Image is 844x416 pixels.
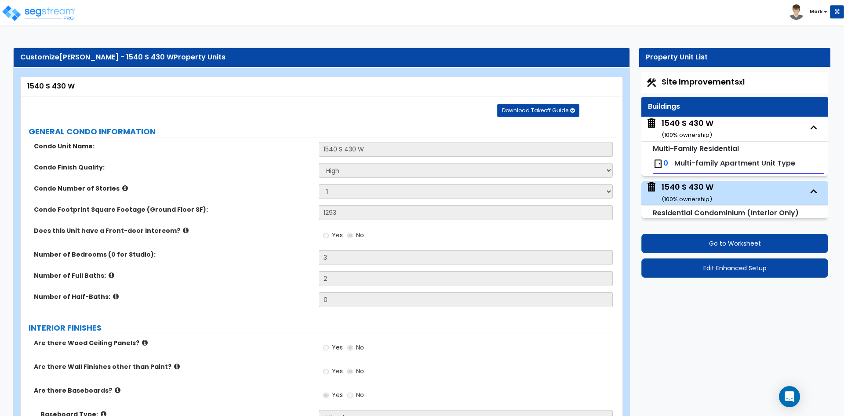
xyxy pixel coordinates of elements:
label: GENERAL CONDO INFORMATION [29,126,617,137]
span: Download Takeoff Guide [502,107,568,114]
small: ( 100 % ownership) [662,131,712,139]
small: Residential Condominium (Interior Only) [653,208,799,218]
span: Yes [332,343,343,352]
img: door.png [653,158,663,169]
span: Yes [332,390,343,399]
input: Yes [323,343,329,353]
span: Yes [332,231,343,239]
img: building.svg [646,181,657,193]
input: No [347,390,353,400]
small: ( 100 % ownership) [662,195,712,203]
span: No [356,390,364,399]
input: Yes [323,367,329,376]
i: click for more info! [174,363,180,370]
label: Condo Number of Stories [34,184,312,193]
i: click for more info! [183,227,189,234]
button: Download Takeoff Guide [497,104,579,117]
span: 1540 S 430 W [646,181,713,204]
div: Open Intercom Messenger [779,386,800,407]
input: No [347,343,353,353]
label: Does this Unit have a Front-door Intercom? [34,226,312,235]
div: Property Unit List [646,52,824,63]
input: No [347,231,353,240]
div: Buildings [648,102,822,112]
span: Yes [332,367,343,376]
img: building.svg [646,118,657,129]
img: logo_pro_r.png [1,4,76,22]
i: click for more info! [115,387,120,394]
img: Construction.png [646,77,657,88]
label: Are there Baseboards? [34,386,312,395]
small: Multi-Family Residential [653,144,739,154]
input: Yes [323,390,329,400]
label: Number of Half-Baths: [34,292,312,301]
div: 1540 S 430 W [662,181,713,204]
input: Yes [323,231,329,240]
i: click for more info! [109,272,114,279]
span: 0 [663,158,668,168]
i: click for more info! [142,339,148,346]
small: x1 [739,77,745,87]
label: Are there Wall Finishes other than Paint? [34,362,312,371]
span: Multi-family Apartment Unit Type [674,158,795,168]
b: Mark [810,8,823,15]
span: Site Improvements [662,76,745,87]
span: [PERSON_NAME] - 1540 S 430 W [59,52,174,62]
span: No [356,367,364,376]
div: 1540 S 430 W [27,81,616,92]
label: Condo Footprint Square Footage (Ground Floor SF): [34,205,312,214]
label: INTERIOR FINISHES [29,322,617,334]
label: Condo Unit Name: [34,142,312,151]
label: Are there Wood Ceiling Panels? [34,339,312,347]
div: 1540 S 430 W [662,118,713,140]
img: avatar.png [789,4,804,20]
label: Number of Full Baths: [34,271,312,280]
i: click for more info! [113,293,119,300]
span: 1540 S 430 W [646,118,713,140]
button: Edit Enhanced Setup [641,258,828,278]
label: Condo Finish Quality: [34,163,312,172]
div: Customize Property Units [20,52,623,63]
label: Number of Bedrooms (0 for Studio): [34,250,312,259]
input: No [347,367,353,376]
i: click for more info! [122,185,128,191]
span: No [356,343,364,352]
span: No [356,231,364,239]
button: Go to Worksheet [641,234,828,253]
